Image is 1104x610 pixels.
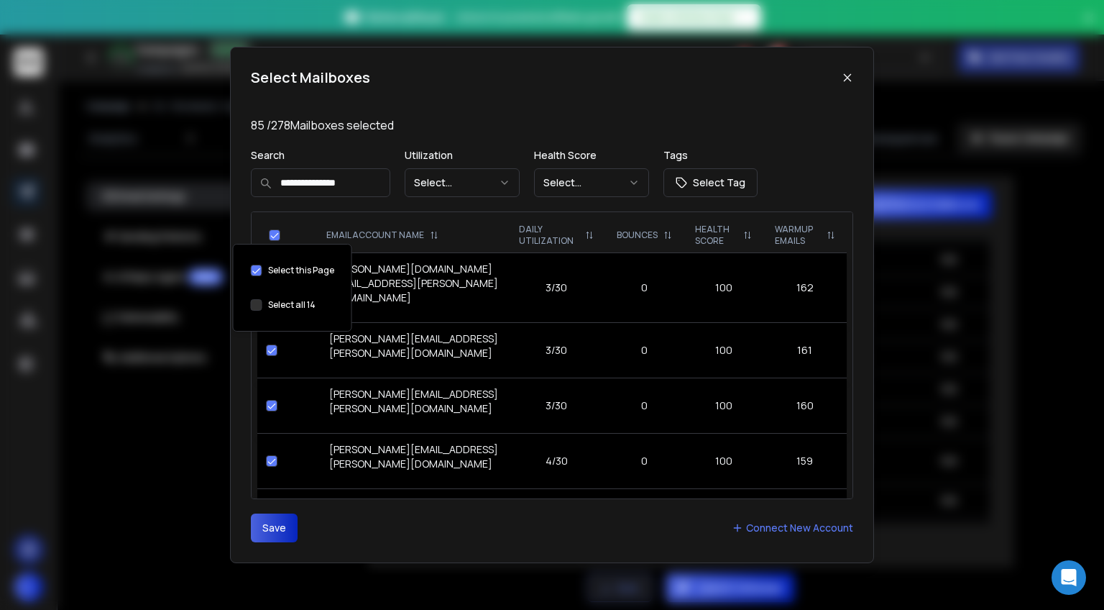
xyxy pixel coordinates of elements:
[663,148,758,163] p: Tags
[663,168,758,197] button: Select Tag
[268,265,334,276] label: Select this Page
[251,117,853,134] p: 85 / 278 Mailboxes selected
[405,168,520,197] button: Select...
[251,68,370,88] h1: Select Mailboxes
[534,148,649,163] p: Health Score
[534,168,649,197] button: Select...
[268,299,316,311] label: Select all 14
[405,148,520,163] p: Utilization
[251,148,390,163] p: Search
[1052,560,1086,595] div: Open Intercom Messenger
